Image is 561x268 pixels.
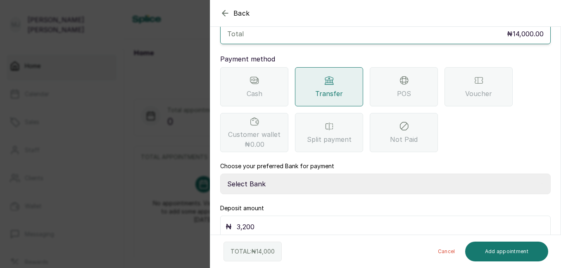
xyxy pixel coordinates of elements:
label: Choose your preferred Bank for payment [220,162,334,170]
button: Cancel [431,242,462,261]
span: 14,000 [256,248,275,255]
label: Deposit amount [220,204,264,212]
p: Payment method [220,54,551,64]
button: Add appointment [465,242,549,261]
span: POS [397,89,411,99]
p: ₦14,000.00 [507,29,544,39]
span: ₦0.00 [245,139,264,149]
span: Not Paid [390,134,418,144]
button: Back [220,8,250,18]
span: Voucher [465,89,492,99]
span: Transfer [315,89,343,99]
p: TOTAL: ₦ [231,247,275,256]
span: Back [233,8,250,18]
p: ₦ [226,221,232,233]
span: Cash [247,89,262,99]
span: Split payment [307,134,352,144]
span: Customer wallet [228,129,280,149]
p: Total [227,29,244,39]
input: 20,000 [237,221,545,233]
